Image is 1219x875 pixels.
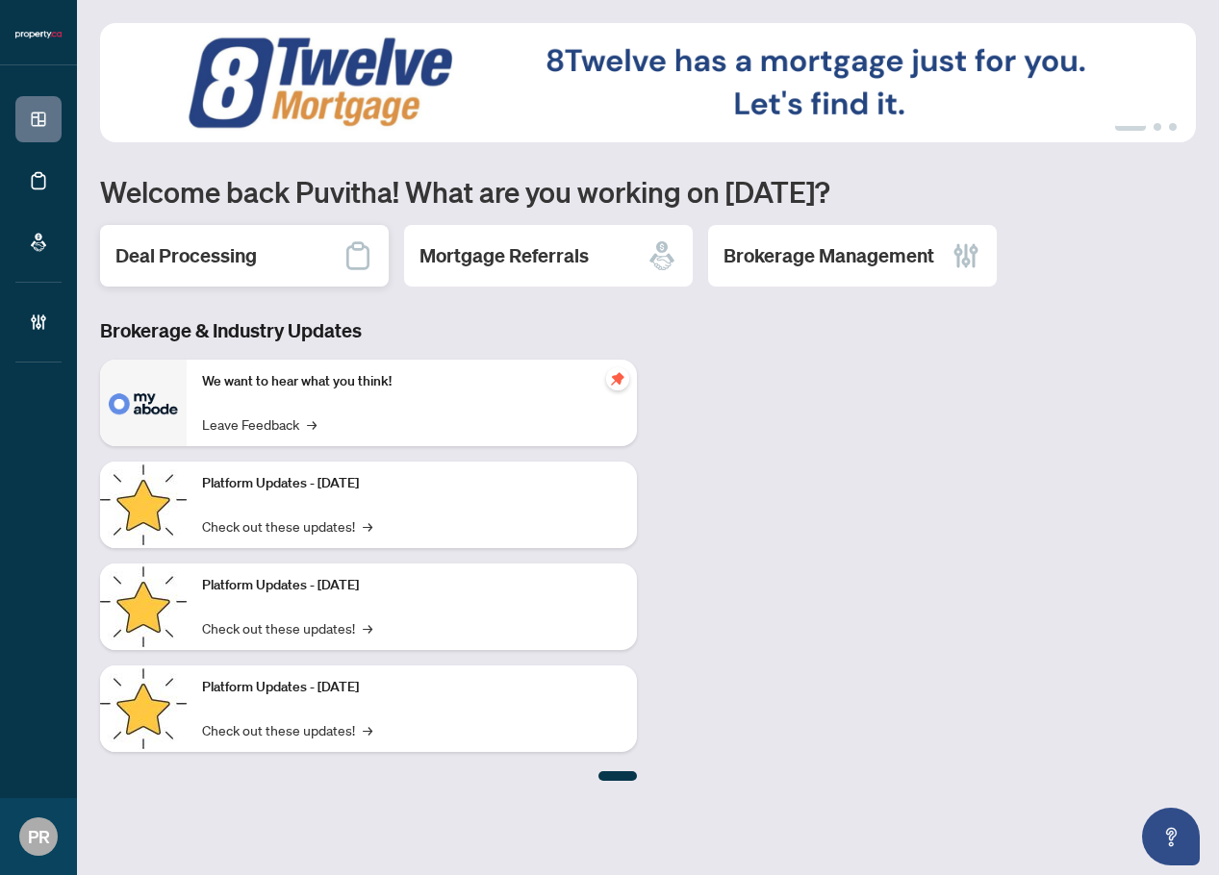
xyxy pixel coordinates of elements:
p: We want to hear what you think! [202,371,622,392]
button: 2 [1154,123,1161,131]
h2: Deal Processing [115,242,257,269]
p: Platform Updates - [DATE] [202,677,622,698]
p: Platform Updates - [DATE] [202,473,622,494]
h2: Brokerage Management [724,242,934,269]
button: Open asap [1142,808,1200,865]
img: Slide 0 [100,23,1196,142]
span: pushpin [606,367,629,390]
a: Check out these updates!→ [202,515,372,537]
span: → [363,515,372,537]
button: 1 [1115,123,1146,131]
span: PR [28,823,50,850]
img: Platform Updates - July 8, 2025 [100,563,187,650]
img: Platform Updates - July 21, 2025 [100,462,187,548]
img: We want to hear what you think! [100,360,187,446]
h3: Brokerage & Industry Updates [100,317,637,344]
span: → [363,617,372,638]
a: Leave Feedback→ [202,413,317,435]
img: logo [15,29,62,40]
span: → [307,413,317,435]
p: Platform Updates - [DATE] [202,575,622,596]
h1: Welcome back Puvitha! What are you working on [DATE]? [100,173,1196,210]
img: Platform Updates - June 23, 2025 [100,665,187,752]
a: Check out these updates!→ [202,719,372,740]
button: 3 [1169,123,1177,131]
h2: Mortgage Referrals [419,242,589,269]
span: → [363,719,372,740]
a: Check out these updates!→ [202,617,372,638]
